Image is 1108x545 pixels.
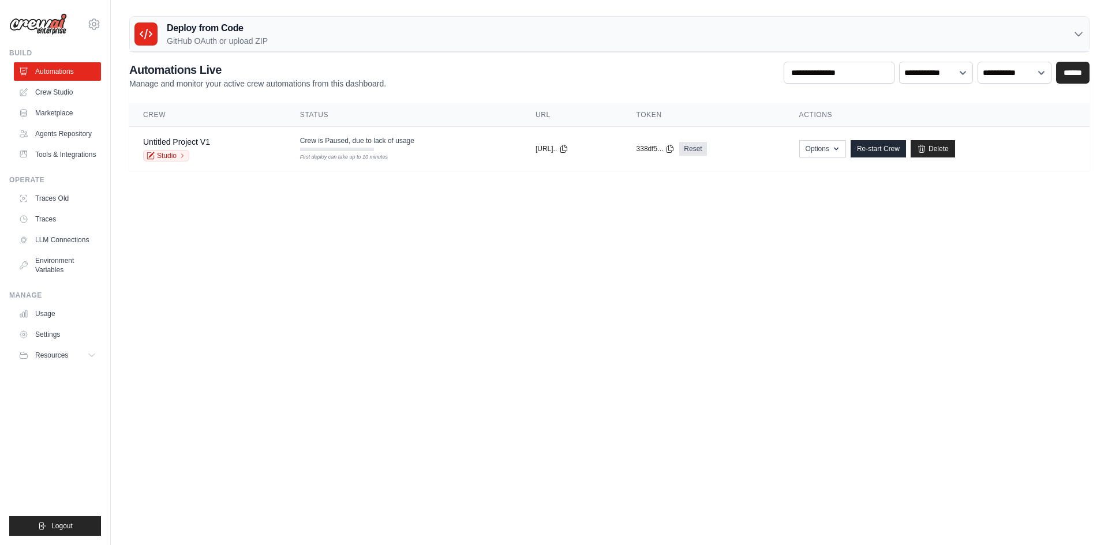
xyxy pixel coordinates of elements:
[14,251,101,279] a: Environment Variables
[1050,490,1108,545] iframe: Chat Widget
[167,21,268,35] h3: Deploy from Code
[14,62,101,81] a: Automations
[14,325,101,344] a: Settings
[51,521,73,531] span: Logout
[785,103,1090,127] th: Actions
[14,210,101,228] a: Traces
[14,231,101,249] a: LLM Connections
[851,140,906,157] a: Re-start Crew
[911,140,955,157] a: Delete
[9,516,101,536] button: Logout
[14,189,101,208] a: Traces Old
[623,103,785,127] th: Token
[300,136,414,145] span: Crew is Paused, due to lack of usage
[637,144,675,153] button: 338df5...
[14,346,101,364] button: Resources
[143,150,189,161] a: Studio
[14,125,101,143] a: Agents Repository
[129,103,286,127] th: Crew
[9,48,101,58] div: Build
[286,103,522,127] th: Status
[9,291,101,300] div: Manage
[14,145,101,164] a: Tools & Integrations
[14,83,101,102] a: Crew Studio
[35,351,68,360] span: Resources
[9,175,101,185] div: Operate
[129,62,386,78] h2: Automations Live
[167,35,268,47] p: GitHub OAuth or upload ZIP
[679,142,706,156] a: Reset
[14,305,101,323] a: Usage
[300,153,374,161] div: First deploy can take up to 10 minutes
[129,78,386,89] p: Manage and monitor your active crew automations from this dashboard.
[14,104,101,122] a: Marketplace
[799,140,846,157] button: Options
[522,103,623,127] th: URL
[143,137,210,146] a: Untitled Project V1
[9,13,67,35] img: Logo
